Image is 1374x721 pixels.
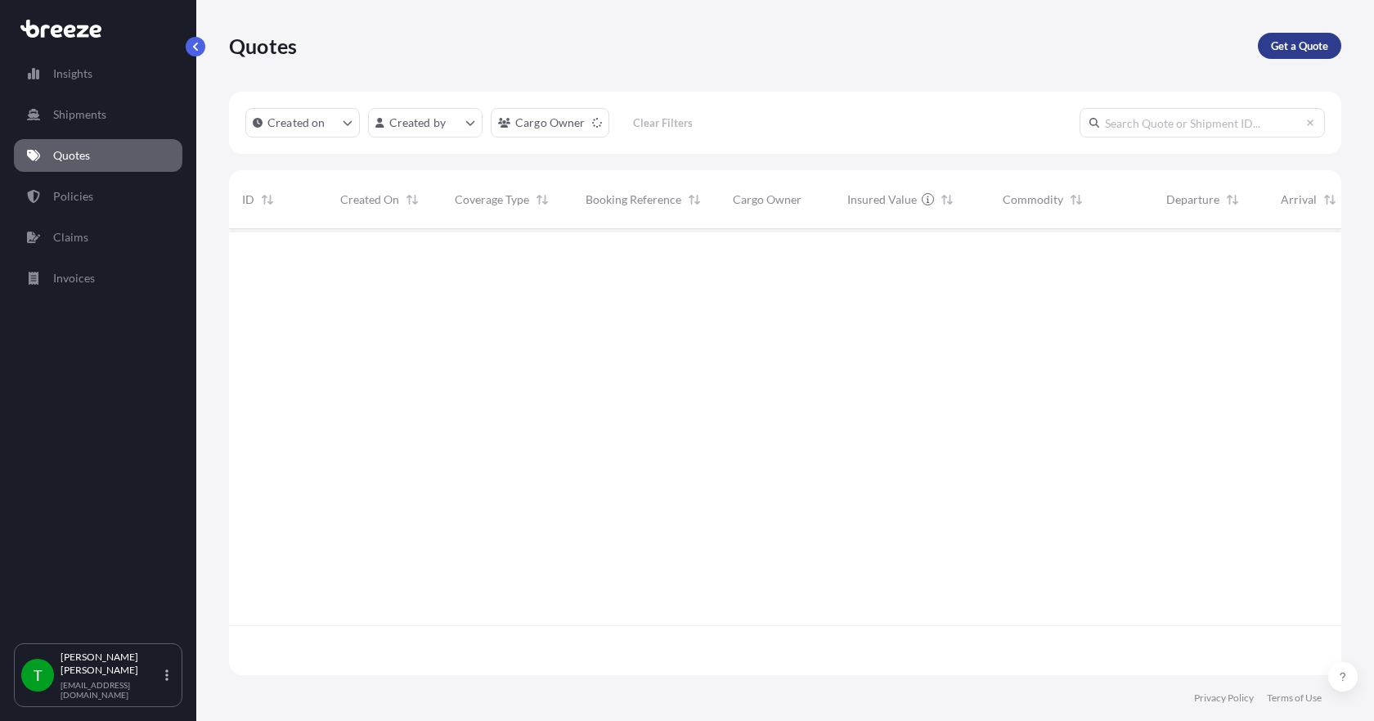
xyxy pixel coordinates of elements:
[847,192,917,208] span: Insured Value
[617,110,709,136] button: Clear Filters
[61,680,162,700] p: [EMAIL_ADDRESS][DOMAIN_NAME]
[53,188,93,205] p: Policies
[685,190,704,210] button: Sort
[1080,108,1325,137] input: Search Quote or Shipment ID...
[53,270,95,286] p: Invoices
[455,192,529,208] span: Coverage Type
[368,108,483,137] button: createdBy Filter options
[340,192,399,208] span: Created On
[34,667,43,683] span: T
[937,190,957,210] button: Sort
[14,98,182,131] a: Shipments
[1271,38,1328,54] p: Get a Quote
[733,192,801,208] span: Cargo Owner
[53,229,88,246] p: Claims
[229,33,297,59] p: Quotes
[1267,692,1322,705] a: Terms of Use
[14,57,182,90] a: Insights
[633,115,693,131] p: Clear Filters
[1281,192,1317,208] span: Arrival
[14,180,182,213] a: Policies
[1166,192,1219,208] span: Departure
[14,139,182,172] a: Quotes
[242,192,254,208] span: ID
[515,115,586,131] p: Cargo Owner
[402,190,422,210] button: Sort
[53,65,92,82] p: Insights
[1066,190,1086,210] button: Sort
[1003,192,1063,208] span: Commodity
[245,108,360,137] button: createdOn Filter options
[267,115,326,131] p: Created on
[53,147,90,164] p: Quotes
[1223,190,1242,210] button: Sort
[1258,33,1341,59] a: Get a Quote
[14,221,182,254] a: Claims
[491,108,609,137] button: cargoOwner Filter options
[53,106,106,123] p: Shipments
[532,190,552,210] button: Sort
[61,651,162,677] p: [PERSON_NAME] [PERSON_NAME]
[389,115,447,131] p: Created by
[258,190,277,210] button: Sort
[586,192,681,208] span: Booking Reference
[14,262,182,295] a: Invoices
[1320,190,1340,210] button: Sort
[1194,692,1254,705] a: Privacy Policy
